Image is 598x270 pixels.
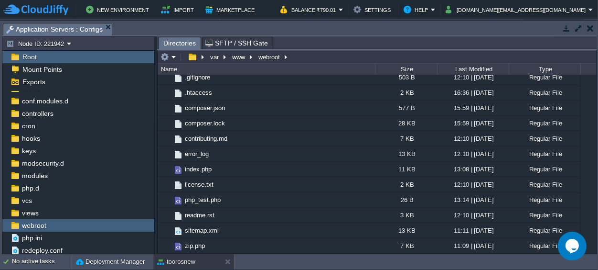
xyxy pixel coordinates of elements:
div: 15:59 | [DATE] [437,116,509,131]
button: [DOMAIN_NAME][EMAIL_ADDRESS][DOMAIN_NAME] [446,4,588,15]
div: 503 B [375,70,437,85]
button: Help [404,4,431,15]
a: Mount Points [21,65,64,74]
img: AMDAwAAAACH5BAEAAAAALAAAAAABAAEAAAICRAEAOw== [173,134,183,145]
img: AMDAwAAAACH5BAEAAAAALAAAAAABAAEAAAICRAEAOw== [165,208,173,223]
div: 12:10 | [DATE] [437,146,509,161]
img: AMDAwAAAACH5BAEAAAAALAAAAAABAAEAAAICRAEAOw== [173,88,183,99]
img: AMDAwAAAACH5BAEAAAAALAAAAAABAAEAAAICRAEAOw== [173,149,183,160]
span: composer.lock [183,119,226,127]
img: AMDAwAAAACH5BAEAAAAALAAAAAABAAEAAAICRAEAOw== [165,238,173,253]
span: controllers [20,109,55,118]
button: Settings [353,4,394,15]
div: 12:10 | [DATE] [437,177,509,192]
div: 12:10 | [DATE] [437,70,509,85]
span: Application Servers : Configs [6,23,103,35]
img: AMDAwAAAACH5BAEAAAAALAAAAAABAAEAAAICRAEAOw== [165,192,173,207]
span: SFTP / SSH Gate [205,37,268,49]
button: webroot [257,53,282,61]
button: Deployment Manager [76,257,145,267]
div: 3 KB [375,208,437,223]
a: Root [21,53,38,61]
a: keys [20,146,37,155]
div: 577 B [375,101,437,115]
img: AMDAwAAAACH5BAEAAAAALAAAAAABAAEAAAICRAEAOw== [165,162,173,177]
a: .gitignore [183,73,212,81]
span: contributing.md [183,135,229,143]
div: 15:59 | [DATE] [437,101,509,115]
a: Exports [21,78,47,86]
div: Regular File [509,208,580,223]
span: sitemap.xml [183,226,220,235]
a: php.d [20,184,41,192]
div: 11 KB [375,162,437,177]
a: readme.rst [183,211,216,219]
a: conf.modules.d [20,97,70,105]
button: New Environment [86,4,152,15]
a: views [20,209,40,217]
button: Env Groups [3,19,51,33]
img: AMDAwAAAACH5BAEAAAAALAAAAAABAAEAAAICRAEAOw== [165,223,173,238]
div: 13:14 | [DATE] [437,192,509,207]
div: Regular File [509,85,580,100]
a: modsecurity.d [20,159,65,168]
a: zip.php [183,242,206,250]
a: vcs [20,196,33,205]
img: CloudJiffy [3,4,68,16]
div: 7 KB [375,238,437,253]
a: composer.json [183,104,226,112]
div: Regular File [509,223,580,238]
div: Regular File [509,162,580,177]
span: php_test.php [183,196,222,204]
div: 16:36 | [DATE] [437,85,509,100]
img: AMDAwAAAACH5BAEAAAAALAAAAAABAAEAAAICRAEAOw== [173,211,183,221]
a: .htaccess [183,89,214,97]
img: AMDAwAAAACH5BAEAAAAALAAAAAABAAEAAAICRAEAOw== [165,116,173,131]
a: hooks [20,134,42,143]
img: AMDAwAAAACH5BAEAAAAALAAAAAABAAEAAAICRAEAOw== [165,146,173,161]
iframe: chat widget [558,232,588,260]
div: Regular File [509,146,580,161]
div: 13 KB [375,223,437,238]
a: cron [20,122,37,130]
button: IN West1 ([DOMAIN_NAME]) [122,19,212,33]
button: Import [161,4,197,15]
a: index.php [183,165,213,173]
div: 2 KB [375,177,437,192]
button: Region [69,19,103,33]
button: www [231,53,247,61]
img: AMDAwAAAACH5BAEAAAAALAAAAAABAAEAAAICRAEAOw== [173,165,183,175]
img: AMDAwAAAACH5BAEAAAAALAAAAAABAAEAAAICRAEAOw== [173,180,183,191]
a: license.txt [183,180,215,189]
span: error_log [183,150,210,158]
div: Regular File [509,238,580,253]
a: php.ini [20,234,43,242]
div: 13 KB [375,146,437,161]
div: Name [159,64,375,75]
button: Node ID: 221942 [6,39,67,48]
div: Last Modified [438,64,509,75]
div: 11:09 | [DATE] [437,238,509,253]
a: webroot [20,221,48,230]
img: AMDAwAAAACH5BAEAAAAALAAAAAABAAEAAAICRAEAOw== [173,195,183,206]
div: 26 B [375,192,437,207]
div: Regular File [509,192,580,207]
img: AMDAwAAAACH5BAEAAAAALAAAAAABAAEAAAICRAEAOw== [173,73,183,83]
div: Regular File [509,70,580,85]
